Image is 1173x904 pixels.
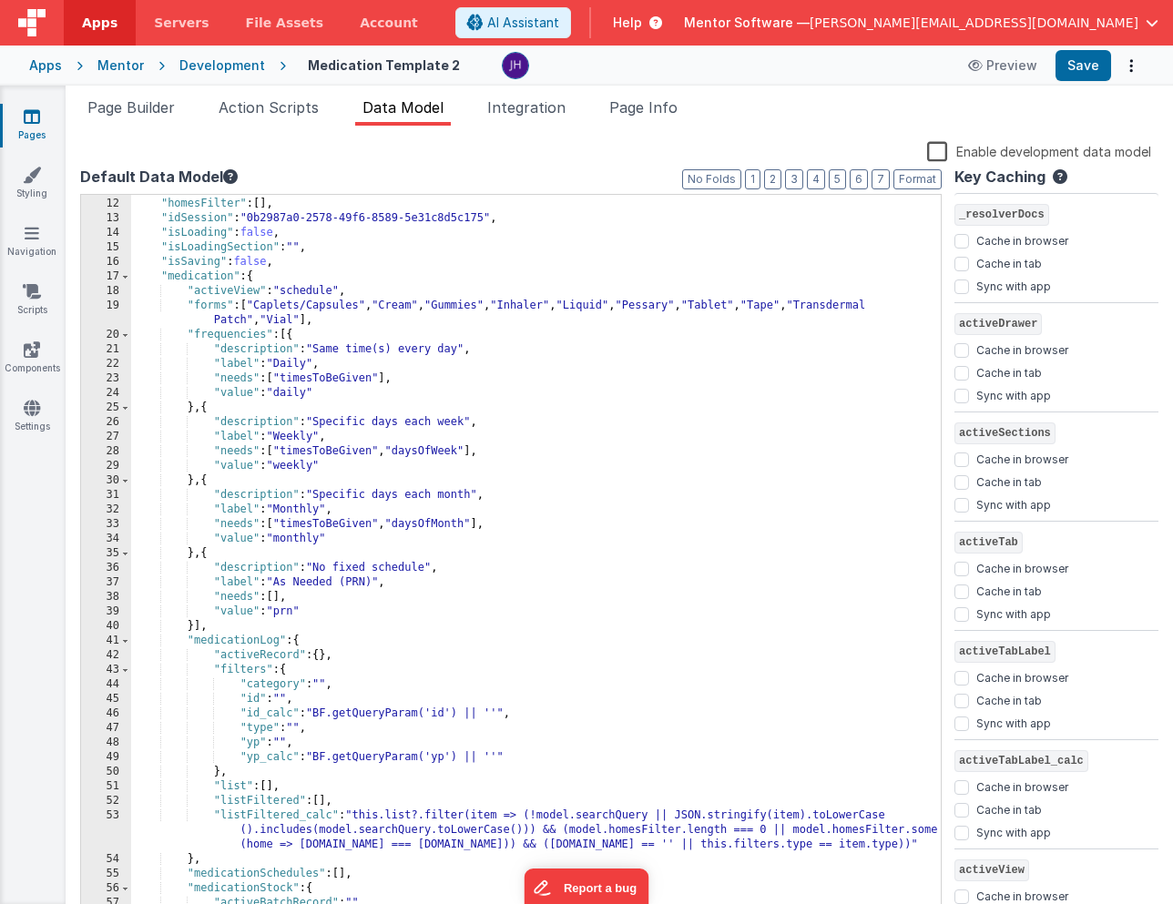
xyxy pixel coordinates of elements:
div: Apps [29,56,62,75]
div: 47 [81,721,131,736]
button: 5 [829,169,846,189]
button: 2 [764,169,781,189]
div: 48 [81,736,131,750]
div: 33 [81,517,131,532]
span: Page Info [609,98,678,117]
label: Sync with app [976,276,1051,294]
div: 15 [81,240,131,255]
span: Mentor Software — [684,14,810,32]
span: activeTabLabel [954,641,1056,663]
div: 46 [81,706,131,721]
span: Integration [487,98,566,117]
label: Cache in browser [976,340,1068,358]
div: 40 [81,619,131,634]
div: 50 [81,765,131,779]
span: activeTab [954,532,1023,554]
button: 6 [850,169,868,189]
button: 7 [872,169,890,189]
div: 22 [81,357,131,371]
div: 13 [81,211,131,226]
label: Enable development data model [927,140,1151,161]
div: 20 [81,328,131,342]
div: 16 [81,255,131,269]
h4: Key Caching [954,169,1045,186]
div: 39 [81,604,131,619]
button: 1 [745,169,760,189]
div: 52 [81,794,131,808]
div: 56 [81,881,131,896]
span: Page Builder [87,98,175,117]
button: 4 [807,169,825,189]
span: activeSections [954,422,1056,444]
div: 24 [81,386,131,401]
div: 12 [81,197,131,211]
span: Action Scripts [219,98,319,117]
div: 26 [81,415,131,430]
div: 23 [81,371,131,386]
label: Sync with app [976,385,1051,403]
label: Cache in browser [976,667,1068,686]
span: _resolverDocs [954,204,1049,226]
label: Cache in tab [976,799,1042,818]
img: c2badad8aad3a9dfc60afe8632b41ba8 [503,53,528,78]
span: File Assets [246,14,324,32]
div: 43 [81,663,131,677]
span: AI Assistant [487,14,559,32]
span: Data Model [362,98,444,117]
div: 19 [81,299,131,328]
div: 36 [81,561,131,575]
button: Default Data Model [80,166,238,188]
label: Sync with app [976,604,1051,622]
label: Cache in browser [976,449,1068,467]
div: 38 [81,590,131,604]
div: Development [179,56,265,75]
div: 49 [81,750,131,765]
label: Cache in browser [976,886,1068,904]
div: 14 [81,226,131,240]
button: Mentor Software — [PERSON_NAME][EMAIL_ADDRESS][DOMAIN_NAME] [684,14,1158,32]
div: 45 [81,692,131,706]
div: 42 [81,648,131,663]
span: Servers [154,14,209,32]
div: 32 [81,503,131,517]
div: 21 [81,342,131,357]
div: 27 [81,430,131,444]
span: activeDrawer [954,313,1042,335]
label: Cache in tab [976,472,1042,490]
div: Mentor [97,56,144,75]
button: Options [1118,53,1144,78]
div: 37 [81,575,131,590]
div: 35 [81,546,131,561]
button: Preview [957,51,1048,80]
div: 51 [81,779,131,794]
div: 28 [81,444,131,459]
label: Cache in browser [976,230,1068,249]
div: 44 [81,677,131,692]
label: Cache in tab [976,253,1042,271]
div: 55 [81,867,131,881]
div: 18 [81,284,131,299]
span: [PERSON_NAME][EMAIL_ADDRESS][DOMAIN_NAME] [810,14,1138,32]
button: 3 [785,169,803,189]
button: Format [893,169,942,189]
div: 53 [81,808,131,852]
span: activeTabLabel_calc [954,750,1088,772]
div: 31 [81,488,131,503]
label: Cache in tab [976,362,1042,381]
div: 29 [81,459,131,473]
span: activeView [954,859,1029,881]
button: Save [1056,50,1111,81]
div: 30 [81,473,131,488]
div: 41 [81,634,131,648]
label: Cache in browser [976,558,1068,576]
label: Cache in tab [976,581,1042,599]
button: No Folds [682,169,741,189]
h4: Medication Template 2 [308,58,460,72]
label: Cache in browser [976,777,1068,795]
label: Cache in tab [976,690,1042,708]
div: 17 [81,269,131,284]
label: Sync with app [976,713,1051,731]
label: Sync with app [976,494,1051,513]
label: Sync with app [976,822,1051,840]
div: 34 [81,532,131,546]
